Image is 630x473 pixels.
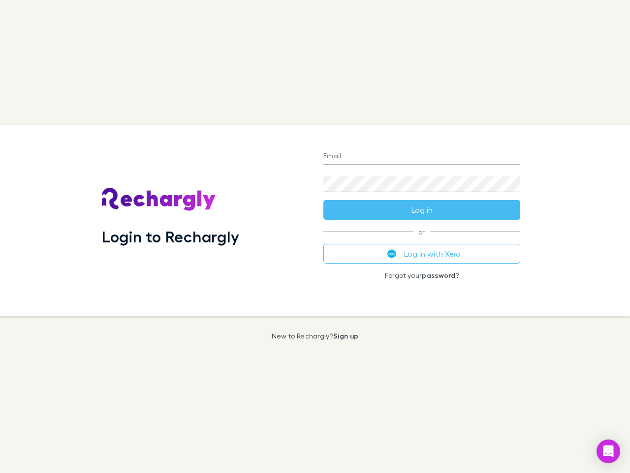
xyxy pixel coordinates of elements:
button: Log in [323,200,520,220]
img: Rechargly's Logo [102,188,216,211]
a: Sign up [333,332,358,340]
p: Forgot your ? [323,271,520,279]
p: New to Rechargly? [272,332,359,340]
span: or [323,232,520,232]
img: Xero's logo [387,249,396,258]
button: Log in with Xero [323,244,520,264]
h1: Login to Rechargly [102,227,239,246]
div: Open Intercom Messenger [597,439,620,463]
a: password [422,271,455,279]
